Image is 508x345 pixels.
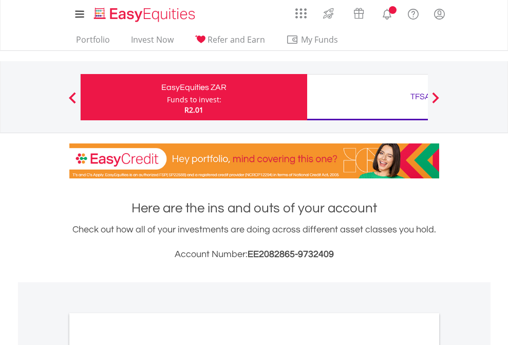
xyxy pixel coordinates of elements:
button: Previous [62,97,83,107]
a: Invest Now [127,34,178,50]
a: My Profile [426,3,453,25]
button: Next [425,97,446,107]
span: Refer and Earn [208,34,265,45]
a: AppsGrid [289,3,313,19]
div: Check out how all of your investments are doing across different asset classes you hold. [69,223,439,262]
img: grid-menu-icon.svg [295,8,307,19]
h3: Account Number: [69,247,439,262]
img: EasyCredit Promotion Banner [69,143,439,178]
a: Notifications [374,3,400,23]
img: thrive-v2.svg [320,5,337,22]
img: EasyEquities_Logo.png [92,6,199,23]
a: Refer and Earn [191,34,269,50]
span: My Funds [286,33,353,46]
div: Funds to invest: [167,95,221,105]
a: Portfolio [72,34,114,50]
span: R2.01 [184,105,203,115]
span: EE2082865-9732409 [248,249,334,259]
a: Vouchers [344,3,374,22]
a: FAQ's and Support [400,3,426,23]
a: Home page [90,3,199,23]
img: vouchers-v2.svg [350,5,367,22]
h1: Here are the ins and outs of your account [69,199,439,217]
div: EasyEquities ZAR [87,80,301,95]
